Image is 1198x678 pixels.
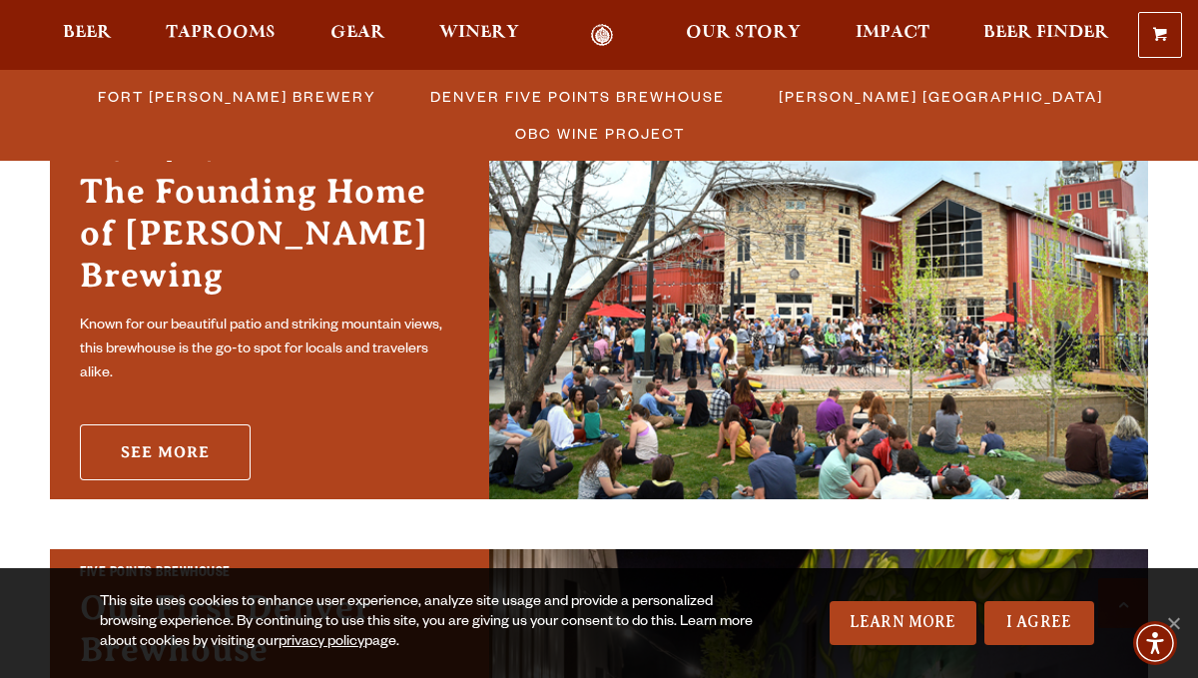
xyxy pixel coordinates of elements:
span: Impact [856,25,929,41]
a: Beer [50,24,125,47]
a: Denver Five Points Brewhouse [418,82,735,111]
a: Taprooms [153,24,289,47]
span: Beer Finder [983,25,1109,41]
a: Impact [843,24,942,47]
span: Fort [PERSON_NAME] Brewery [98,82,376,111]
a: See More [80,424,251,480]
a: Odell Home [565,24,640,47]
span: OBC Wine Project [515,119,685,148]
div: Accessibility Menu [1133,621,1177,665]
a: Beer Finder [970,24,1122,47]
p: Known for our beautiful patio and striking mountain views, this brewhouse is the go-to spot for l... [80,315,459,386]
span: Taprooms [166,25,276,41]
a: [PERSON_NAME] [GEOGRAPHIC_DATA] [767,82,1113,111]
a: OBC Wine Project [503,119,695,148]
span: Our Story [686,25,801,41]
h3: The Founding Home of [PERSON_NAME] Brewing [80,171,459,307]
span: Denver Five Points Brewhouse [430,82,725,111]
h2: Five Points Brewhouse [80,564,459,587]
a: Learn More [830,601,976,645]
a: privacy policy [279,635,364,651]
a: Fort [PERSON_NAME] Brewery [86,82,386,111]
span: [PERSON_NAME] [GEOGRAPHIC_DATA] [779,82,1103,111]
span: Gear [330,25,385,41]
span: Winery [439,25,519,41]
a: Our Story [673,24,814,47]
span: Beer [63,25,112,41]
a: I Agree [984,601,1094,645]
a: Winery [426,24,532,47]
a: Gear [317,24,398,47]
div: This site uses cookies to enhance user experience, analyze site usage and provide a personalized ... [100,593,759,653]
img: Fort Collins Brewery & Taproom' [489,130,1148,499]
